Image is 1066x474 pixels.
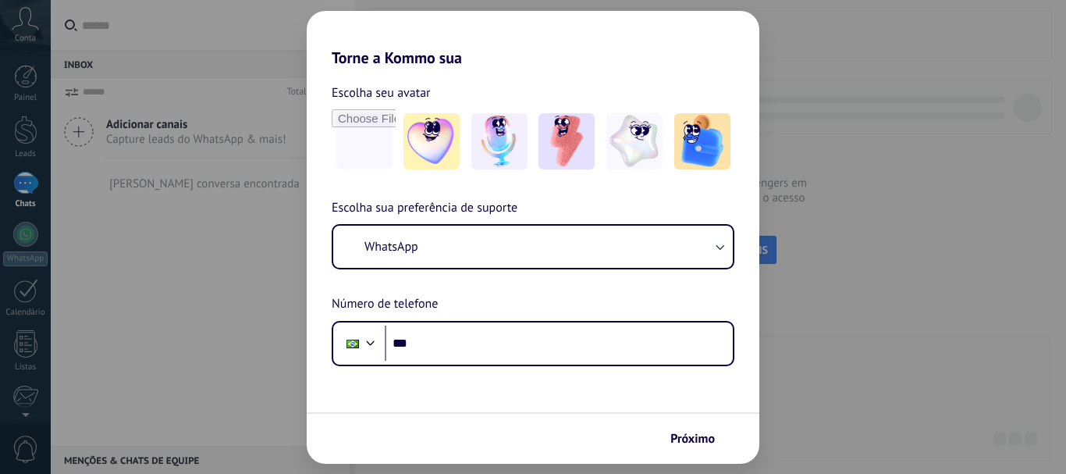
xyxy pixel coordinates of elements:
span: Escolha seu avatar [332,83,431,103]
img: -5.jpeg [674,113,730,169]
span: Escolha sua preferência de suporte [332,198,517,219]
div: Brazil: + 55 [338,327,368,360]
button: Próximo [663,426,736,452]
img: -1.jpeg [403,113,460,169]
span: WhatsApp [364,239,418,255]
img: -3.jpeg [538,113,595,169]
img: -2.jpeg [471,113,528,169]
span: Próximo [670,433,715,444]
span: Número de telefone [332,294,438,315]
h2: Torne a Kommo sua [307,11,759,67]
button: WhatsApp [333,226,733,268]
img: -4.jpeg [606,113,663,169]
